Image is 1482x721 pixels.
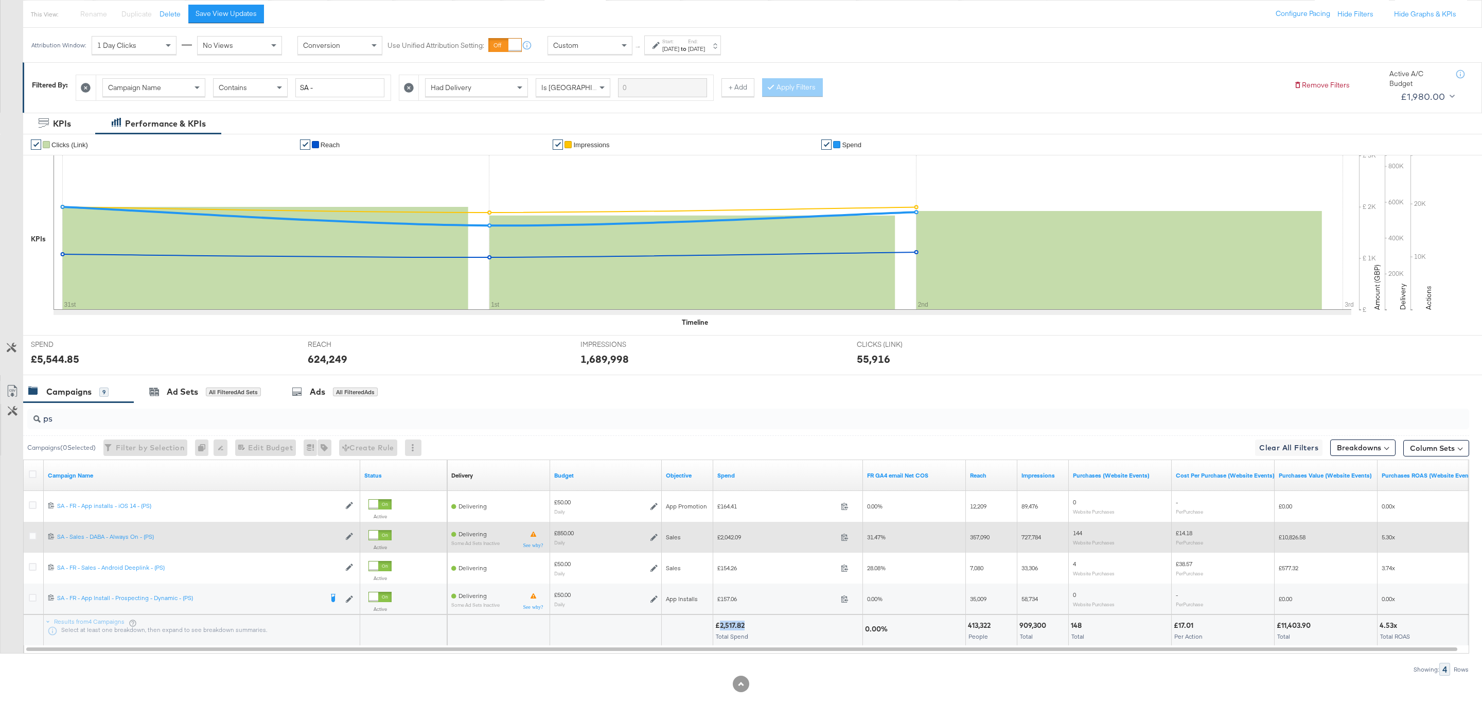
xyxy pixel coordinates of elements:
[1255,439,1322,456] button: Clear All Filters
[321,141,340,149] span: Reach
[57,564,340,572] div: SA - FR - Sales - Android Deeplink - (PS)
[57,594,322,604] a: SA - FR - App Install - Prospecting - Dynamic - (PS)
[1021,564,1038,572] span: 33,306
[1021,595,1038,603] span: 58,734
[666,564,681,572] span: Sales
[716,632,748,640] span: Total Spend
[1021,471,1065,480] a: The number of times your ad was served. On mobile apps an ad is counted as served the first time ...
[682,318,708,327] div: Timeline
[1279,533,1305,541] span: £10,826.58
[97,41,136,50] span: 1 Day Clicks
[1021,502,1038,510] span: 89,476
[867,595,883,603] span: 0.00%
[57,533,340,541] div: SA - Sales - DABA - Always On - (PS)
[679,45,688,52] strong: to
[1073,471,1168,480] a: The number of times a purchase was made tracked by your Custom Audience pixel on your website aft...
[1176,471,1275,480] a: The average cost for each purchase tracked by your Custom Audience pixel on your website after pe...
[541,83,620,92] span: Is [GEOGRAPHIC_DATA]
[57,502,340,511] a: SA - FR - App installs - iOS 14 - (PS)
[46,386,92,398] div: Campaigns
[1277,621,1314,630] div: £11,403.90
[48,471,356,480] a: Your campaign name.
[203,41,233,50] span: No Views
[554,591,571,599] div: £50.00
[662,38,679,45] label: Start:
[387,41,484,50] label: Use Unified Attribution Setting:
[53,118,71,130] div: KPIs
[1382,533,1395,541] span: 5.30x
[1259,442,1318,454] span: Clear All Filters
[554,471,658,480] a: The maximum amount you're willing to spend on your ads, on average each day or over the lifetime ...
[1277,632,1290,640] span: Total
[431,83,471,92] span: Had Delivery
[451,471,473,480] div: Delivery
[867,564,886,572] span: 28.08%
[1176,570,1203,576] sub: Per Purchase
[1073,529,1082,537] span: 144
[970,471,1013,480] a: The number of people your ad was served to.
[1382,502,1395,510] span: 0.00x
[368,513,392,520] label: Active
[1073,601,1115,607] sub: Website Purchases
[99,388,109,397] div: 9
[821,139,832,150] a: ✔
[303,41,340,50] span: Conversion
[1268,5,1337,23] button: Configure Pacing
[51,141,88,149] span: Clicks (Link)
[1372,265,1382,310] text: Amount (GBP)
[451,540,500,546] sub: Some Ad Sets Inactive
[295,78,384,97] input: Enter a search term
[580,351,629,366] div: 1,689,998
[1294,80,1350,90] button: Remove Filters
[970,595,986,603] span: 35,009
[1176,560,1192,568] span: £38.57
[688,38,705,45] label: End:
[368,606,392,612] label: Active
[618,78,707,97] input: Enter a search term
[1073,570,1115,576] sub: Website Purchases
[970,564,983,572] span: 7,080
[717,502,837,510] span: £164.41
[553,41,578,50] span: Custom
[1174,621,1196,630] div: £17.01
[1380,632,1410,640] span: Total ROAS
[970,502,986,510] span: 12,209
[1389,69,1446,88] div: Active A/C Budget
[1279,471,1373,480] a: The total value of the purchase actions tracked by your Custom Audience pixel on your website aft...
[1073,498,1076,506] span: 0
[666,533,681,541] span: Sales
[31,340,108,349] span: SPEND
[451,602,500,608] sub: Some Ad Sets Inactive
[717,564,837,572] span: £154.26
[219,83,247,92] span: Contains
[458,592,487,600] span: Delivering
[666,502,707,510] span: App Promotion
[1176,508,1203,515] sub: Per Purchase
[121,9,152,19] span: Duplicate
[553,139,563,150] a: ✔
[308,351,347,366] div: 624,249
[1073,539,1115,546] sub: Website Purchases
[310,386,325,398] div: Ads
[1019,621,1049,630] div: 909,300
[857,351,890,366] div: 55,916
[1073,508,1115,515] sub: Website Purchases
[867,502,883,510] span: 0.00%
[857,340,934,349] span: CLICKS (LINK)
[717,533,837,541] span: £2,042.09
[1413,666,1439,673] div: Showing:
[1071,632,1084,640] span: Total
[554,601,565,607] sub: Daily
[662,45,679,53] div: [DATE]
[31,10,58,19] div: This View:
[451,471,473,480] a: Reflects the ability of your Ad Campaign to achieve delivery based on ad states, schedule and bud...
[1439,663,1450,676] div: 4
[1382,471,1476,480] a: The total value of the purchase actions divided by spend tracked by your Custom Audience pixel on...
[1176,529,1192,537] span: £14.18
[573,141,609,149] span: Impressions
[1453,666,1469,673] div: Rows
[80,9,107,19] span: Rename
[27,443,96,452] div: Campaigns ( 0 Selected)
[1382,564,1395,572] span: 3.74x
